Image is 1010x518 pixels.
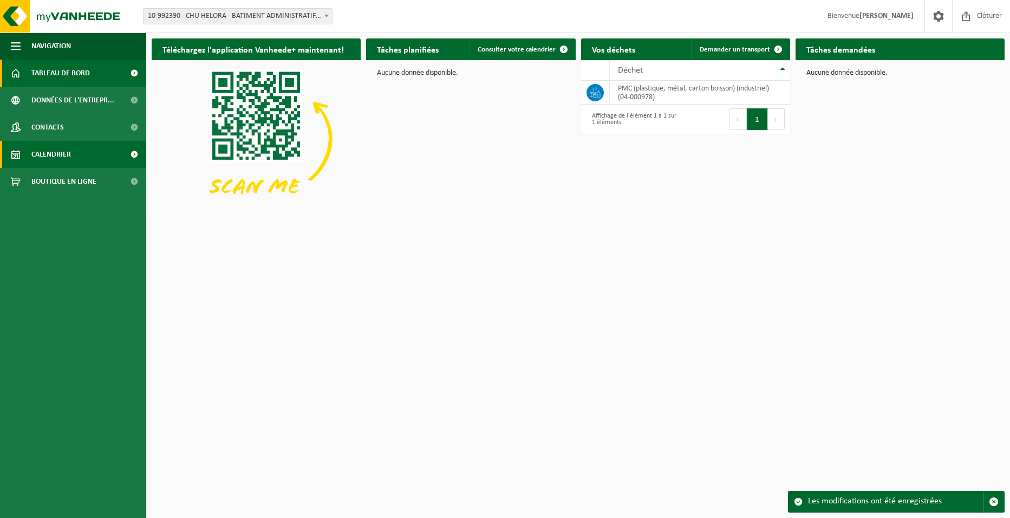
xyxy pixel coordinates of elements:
[796,38,886,60] h2: Tâches demandées
[700,46,770,53] span: Demander un transport
[469,38,575,60] a: Consulter votre calendrier
[31,168,96,195] span: Boutique en ligne
[747,108,768,130] button: 1
[31,87,114,114] span: Données de l'entrepr...
[152,60,361,217] img: Download de VHEPlus App
[768,108,785,130] button: Next
[610,81,790,105] td: PMC (plastique, métal, carton boisson) (industriel) (04-000978)
[31,33,71,60] span: Navigation
[31,141,71,168] span: Calendrier
[587,107,680,131] div: Affichage de l'élément 1 à 1 sur 1 éléments
[478,46,556,53] span: Consulter votre calendrier
[152,38,355,60] h2: Téléchargez l'application Vanheede+ maintenant!
[729,108,747,130] button: Previous
[581,38,646,60] h2: Vos déchets
[31,114,64,141] span: Contacts
[618,66,643,75] span: Déchet
[366,38,449,60] h2: Tâches planifiées
[859,12,914,20] strong: [PERSON_NAME]
[806,69,994,77] p: Aucune donnée disponible.
[808,491,983,512] div: Les modifications ont été enregistrées
[143,8,333,24] span: 10-992390 - CHU HELORA - BATIMENT ADMINISTRATIF - PÉRONNES-LEZ-BINCHE
[691,38,789,60] a: Demander un transport
[144,9,332,24] span: 10-992390 - CHU HELORA - BATIMENT ADMINISTRATIF - PÉRONNES-LEZ-BINCHE
[31,60,90,87] span: Tableau de bord
[377,69,564,77] p: Aucune donnée disponible.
